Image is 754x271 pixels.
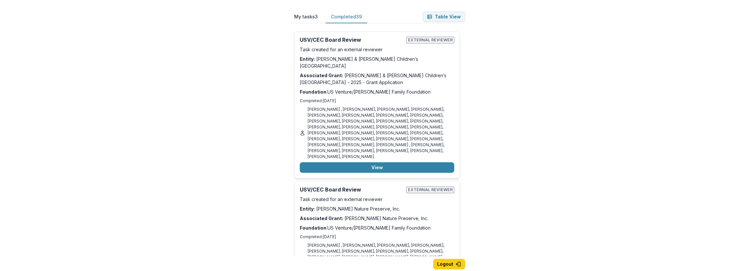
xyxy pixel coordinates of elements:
h2: USV/CEC Board Review [300,187,404,193]
strong: Associated Grant: [300,215,343,221]
p: Task created for an external reviewer [300,46,454,53]
span: External reviewer [406,187,454,193]
p: [PERSON_NAME] & [PERSON_NAME] Children’s [GEOGRAPHIC_DATA] - 2025 - Grant Application [300,72,454,86]
p: : US Venture/[PERSON_NAME] Family Foundation [300,224,454,231]
p: Completed: [DATE] [300,98,454,104]
button: View [300,162,454,173]
p: [PERSON_NAME] Nature Preserve, Inc. [300,215,454,222]
p: [PERSON_NAME] , [PERSON_NAME], [PERSON_NAME], [PERSON_NAME], [PERSON_NAME], [PERSON_NAME], [PERSO... [308,106,454,160]
p: Completed: [DATE] [300,234,454,240]
strong: Foundation [300,89,326,95]
p: [PERSON_NAME] & [PERSON_NAME] Children’s [GEOGRAPHIC_DATA] [300,56,454,69]
strong: Entity: [300,206,315,212]
p: Task created for an external reviewer [300,196,454,203]
button: Completed 39 [326,11,367,23]
p: : US Venture/[PERSON_NAME] Family Foundation [300,88,454,95]
button: My tasks 3 [289,11,323,23]
button: Table View [423,11,465,22]
strong: Associated Grant: [300,73,343,78]
strong: Entity: [300,56,315,62]
span: External reviewer [406,37,454,43]
p: [PERSON_NAME] Nature Preserve, Inc. [300,205,454,212]
button: Logout [433,259,465,269]
strong: Foundation [300,225,326,231]
h2: USV/CEC Board Review [300,37,404,43]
